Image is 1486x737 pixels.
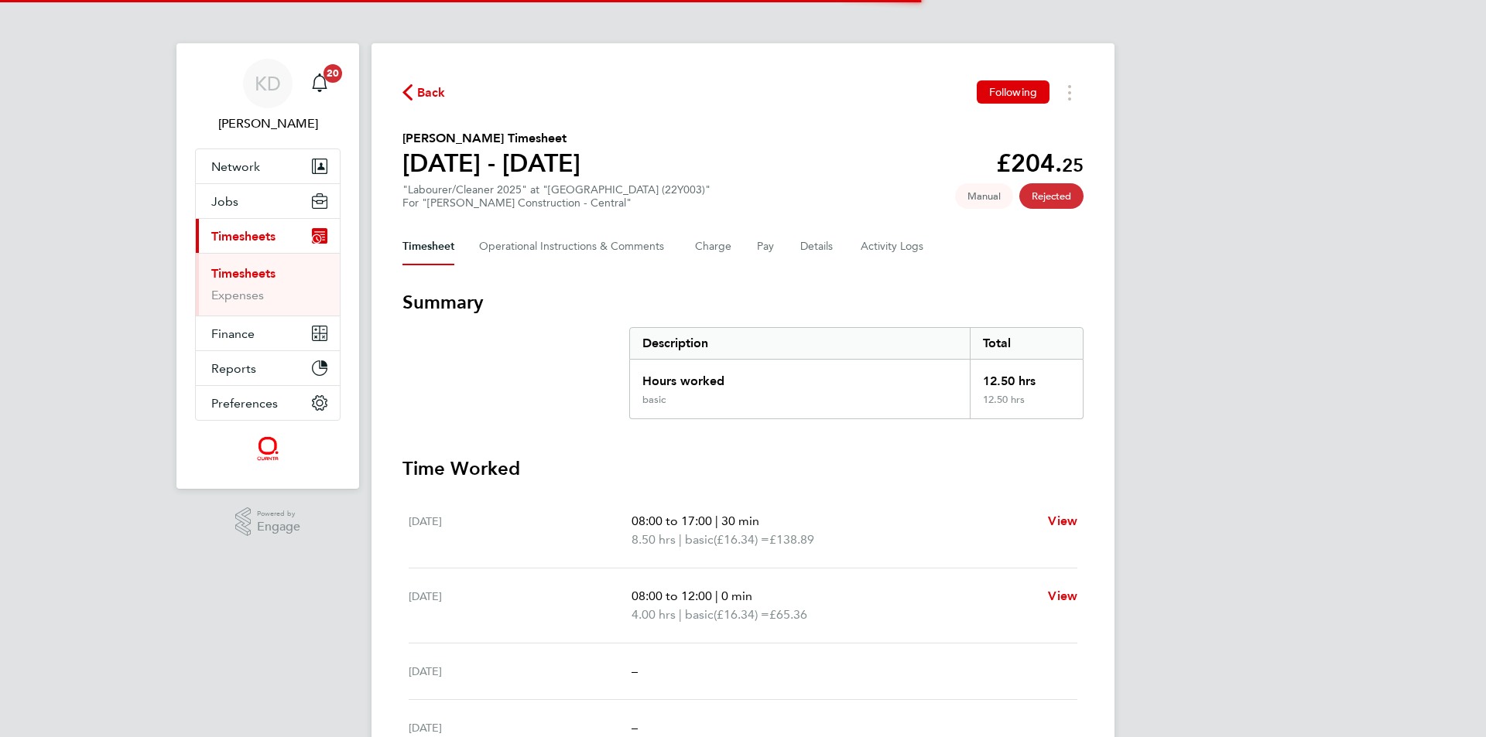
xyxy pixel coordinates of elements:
div: For "[PERSON_NAME] Construction - Central" [402,196,710,210]
nav: Main navigation [176,43,359,489]
span: 25 [1062,154,1084,176]
h3: Summary [402,290,1084,315]
a: View [1048,587,1077,606]
span: Reports [211,361,256,376]
button: Pay [757,228,776,265]
div: [DATE] [409,512,632,549]
a: Go to home page [195,436,341,461]
img: quantacontracts-logo-retina.png [256,436,279,461]
button: Timesheet [402,228,454,265]
button: Details [800,228,836,265]
button: Network [196,149,340,183]
span: – [632,664,638,678]
div: Timesheets [196,253,340,316]
span: (£16.34) = [714,607,769,622]
span: Karen Donald [195,114,341,133]
a: KD[PERSON_NAME] [195,59,341,133]
h2: [PERSON_NAME] Timesheet [402,129,580,148]
span: Following [989,85,1037,99]
button: Jobs [196,184,340,218]
span: Jobs [211,194,238,209]
span: Back [417,84,446,102]
button: Timesheets Menu [1056,80,1084,104]
span: Engage [257,520,300,534]
span: 08:00 to 12:00 [632,589,712,603]
span: | [679,607,682,622]
span: 30 min [721,514,759,528]
button: Operational Instructions & Comments [479,228,670,265]
span: | [715,514,718,528]
span: (£16.34) = [714,532,769,547]
button: Following [977,80,1049,104]
span: Network [211,159,260,174]
div: Description [630,328,970,359]
h1: [DATE] - [DATE] [402,148,580,179]
span: Finance [211,326,255,341]
button: Activity Logs [861,228,926,265]
a: Expenses [211,288,264,302]
span: 8.50 hrs [632,532,676,547]
span: 0 min [721,589,752,603]
div: [DATE] [409,662,632,681]
span: This timesheet was manually created. [955,183,1013,209]
div: [DATE] [409,587,632,624]
a: Timesheets [211,266,276,281]
span: View [1048,514,1077,528]
span: | [679,532,682,547]
span: basic [685,606,714,624]
button: Back [402,83,446,102]
a: 20 [304,59,335,108]
span: Preferences [211,396,278,411]
span: KD [255,73,281,94]
div: [DATE] [409,718,632,737]
div: Summary [629,327,1084,419]
button: Finance [196,316,340,350]
button: Timesheets [196,219,340,253]
span: | [715,589,718,603]
div: basic [642,394,666,406]
app-decimal: £204. [996,148,1084,178]
span: Powered by [257,507,300,520]
button: Reports [196,351,340,385]
span: This timesheet has been rejected. [1019,183,1084,209]
span: Timesheets [211,229,276,244]
div: "Labourer/Cleaner 2025" at "[GEOGRAPHIC_DATA] (22Y003)" [402,183,710,210]
span: 08:00 to 17:00 [632,514,712,528]
button: Preferences [196,386,340,420]
span: 20 [324,64,342,83]
h3: Time Worked [402,456,1084,481]
div: Total [970,328,1083,359]
button: Charge [695,228,732,265]
span: £138.89 [769,532,814,547]
span: basic [685,531,714,549]
div: 12.50 hrs [970,394,1083,418]
div: 12.50 hrs [970,360,1083,394]
span: 4.00 hrs [632,607,676,622]
span: – [632,720,638,735]
span: £65.36 [769,607,807,622]
a: View [1048,512,1077,531]
span: View [1048,589,1077,603]
div: Hours worked [630,360,970,394]
a: Powered byEngage [235,507,301,537]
